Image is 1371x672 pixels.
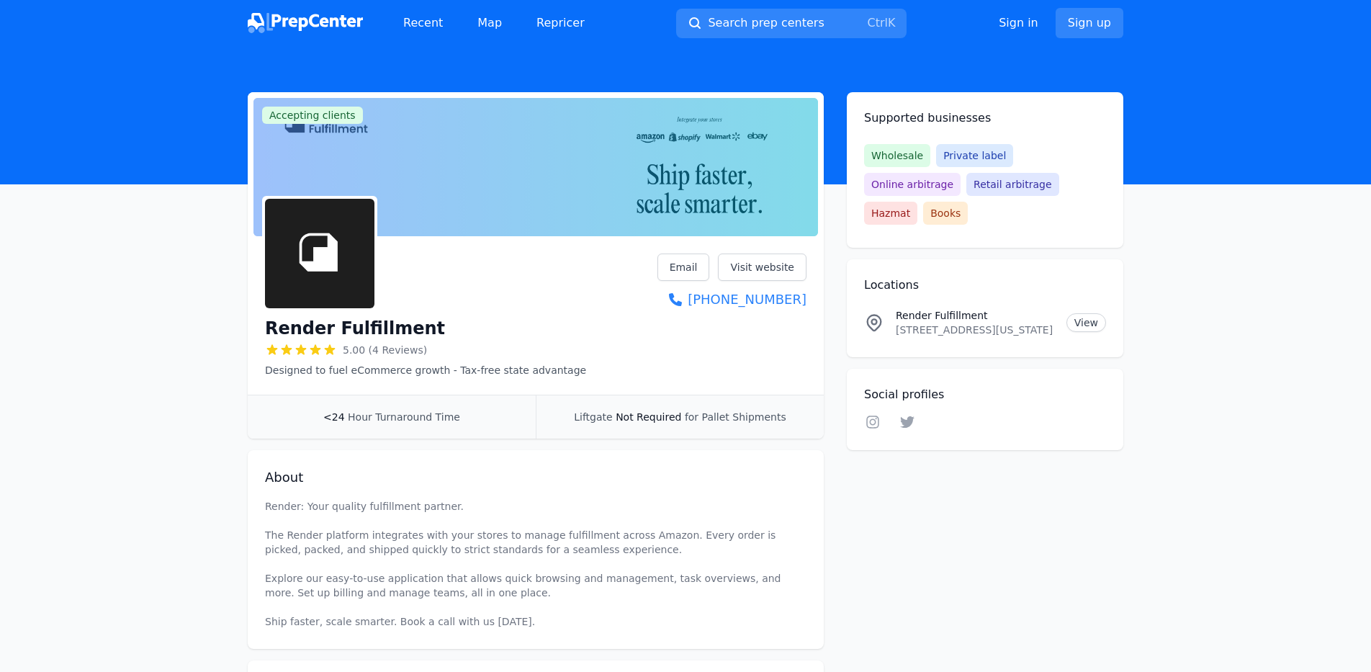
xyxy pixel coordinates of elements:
[265,199,374,308] img: Render Fulfillment
[867,16,887,30] kbd: Ctrl
[392,9,454,37] a: Recent
[265,467,806,488] h2: About
[657,254,710,281] a: Email
[1056,8,1123,38] a: Sign up
[864,144,930,167] span: Wholesale
[966,173,1058,196] span: Retail arbitrage
[616,411,681,423] span: Not Required
[864,277,1106,294] h2: Locations
[864,386,1106,403] h2: Social profiles
[657,290,806,310] a: [PHONE_NUMBER]
[685,411,786,423] span: for Pallet Shipments
[248,13,363,33] img: PrepCenter
[323,411,345,423] span: <24
[864,202,917,225] span: Hazmat
[676,9,907,38] button: Search prep centersCtrlK
[718,254,806,281] a: Visit website
[1066,313,1106,332] a: View
[888,16,896,30] kbd: K
[574,411,612,423] span: Liftgate
[896,323,1055,337] p: [STREET_ADDRESS][US_STATE]
[936,144,1013,167] span: Private label
[864,109,1106,127] h2: Supported businesses
[265,499,806,629] p: Render: Your quality fulfillment partner. The Render platform integrates with your stores to mana...
[348,411,460,423] span: Hour Turnaround Time
[262,107,363,124] span: Accepting clients
[999,14,1038,32] a: Sign in
[466,9,513,37] a: Map
[864,173,961,196] span: Online arbitrage
[343,343,427,357] span: 5.00 (4 Reviews)
[896,308,1055,323] p: Render Fulfillment
[265,363,586,377] p: Designed to fuel eCommerce growth - Tax-free state advantage
[525,9,596,37] a: Repricer
[708,14,824,32] span: Search prep centers
[923,202,968,225] span: Books
[265,317,445,340] h1: Render Fulfillment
